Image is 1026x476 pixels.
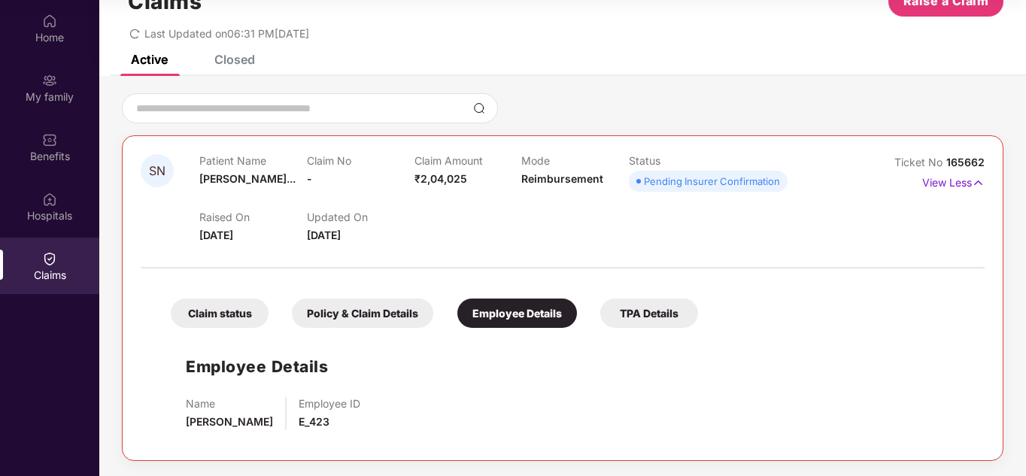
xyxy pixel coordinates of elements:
img: svg+xml;base64,PHN2ZyBpZD0iQmVuZWZpdHMiIHhtbG5zPSJodHRwOi8vd3d3LnczLm9yZy8yMDAwL3N2ZyIgd2lkdGg9Ij... [42,132,57,147]
p: Status [629,154,736,167]
div: Claim status [171,299,269,328]
span: [PERSON_NAME]... [199,172,296,185]
span: Reimbursement [521,172,603,185]
div: Employee Details [457,299,577,328]
div: Pending Insurer Confirmation [644,174,780,189]
span: ₹2,04,025 [414,172,467,185]
p: Mode [521,154,629,167]
span: [DATE] [199,229,233,241]
span: Last Updated on 06:31 PM[DATE] [144,27,309,40]
div: Policy & Claim Details [292,299,433,328]
span: [DATE] [307,229,341,241]
span: - [307,172,312,185]
span: 165662 [946,156,985,168]
div: Active [131,52,168,67]
div: Closed [214,52,255,67]
p: View Less [922,171,985,191]
p: Claim Amount [414,154,522,167]
span: Ticket No [894,156,946,168]
span: E_423 [299,415,329,428]
p: Patient Name [199,154,307,167]
span: redo [129,27,140,40]
img: svg+xml;base64,PHN2ZyB4bWxucz0iaHR0cDovL3d3dy53My5vcmcvMjAwMC9zdmciIHdpZHRoPSIxNyIgaGVpZ2h0PSIxNy... [972,174,985,191]
h1: Employee Details [186,354,328,379]
img: svg+xml;base64,PHN2ZyB3aWR0aD0iMjAiIGhlaWdodD0iMjAiIHZpZXdCb3g9IjAgMCAyMCAyMCIgZmlsbD0ibm9uZSIgeG... [42,73,57,88]
img: svg+xml;base64,PHN2ZyBpZD0iSG9zcGl0YWxzIiB4bWxucz0iaHR0cDovL3d3dy53My5vcmcvMjAwMC9zdmciIHdpZHRoPS... [42,192,57,207]
span: [PERSON_NAME] [186,415,273,428]
img: svg+xml;base64,PHN2ZyBpZD0iSG9tZSIgeG1sbnM9Imh0dHA6Ly93d3cudzMub3JnLzIwMDAvc3ZnIiB3aWR0aD0iMjAiIG... [42,14,57,29]
img: svg+xml;base64,PHN2ZyBpZD0iQ2xhaW0iIHhtbG5zPSJodHRwOi8vd3d3LnczLm9yZy8yMDAwL3N2ZyIgd2lkdGg9IjIwIi... [42,251,57,266]
p: Claim No [307,154,414,167]
span: SN [149,165,165,177]
p: Updated On [307,211,414,223]
div: TPA Details [600,299,698,328]
p: Employee ID [299,397,360,410]
img: svg+xml;base64,PHN2ZyBpZD0iU2VhcmNoLTMyeDMyIiB4bWxucz0iaHR0cDovL3d3dy53My5vcmcvMjAwMC9zdmciIHdpZH... [473,102,485,114]
p: Raised On [199,211,307,223]
p: Name [186,397,273,410]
